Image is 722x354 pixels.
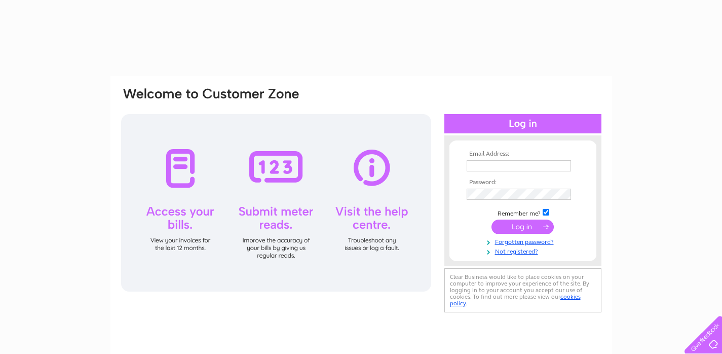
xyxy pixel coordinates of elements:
td: Remember me? [464,207,582,218]
a: Forgotten password? [467,236,582,246]
input: Submit [491,220,554,234]
th: Email Address: [464,151,582,158]
th: Password: [464,179,582,186]
a: cookies policy [450,293,581,307]
a: Not registered? [467,246,582,256]
div: Clear Business would like to place cookies on your computer to improve your experience of the sit... [444,268,601,312]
